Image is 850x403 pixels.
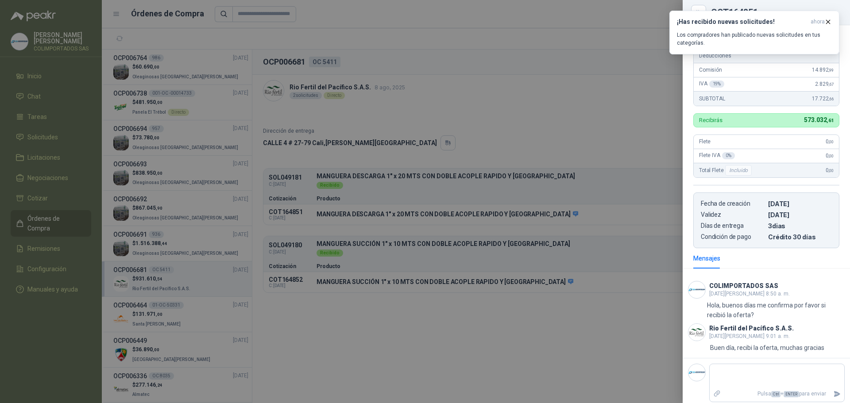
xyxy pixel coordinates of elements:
p: Crédito 30 días [768,233,832,241]
p: Validez [701,211,765,219]
p: 3 dias [768,222,832,230]
span: Comisión [699,67,722,73]
button: Enviar [830,386,844,402]
p: Los compradores han publicado nuevas solicitudes en tus categorías. [677,31,832,47]
p: Buen día, recibi la oferta, muchas gracias [710,343,824,353]
p: Recibirás [699,117,722,123]
span: Flete [699,138,711,145]
p: [DATE] [768,211,832,219]
label: Adjuntar archivos [710,386,725,402]
span: ,00 [828,139,834,144]
img: Company Logo [688,324,705,341]
span: [DATE][PERSON_NAME] 8:50 a. m. [709,291,790,297]
button: ¡Has recibido nuevas solicitudes!ahora Los compradores han publicado nuevas solicitudes en tus ca... [669,11,839,54]
div: Mensajes [693,253,720,263]
h3: Rio Fertil del Pacífico S.A.S. [709,326,794,331]
span: ENTER [784,391,799,397]
span: Total Flete [699,165,753,176]
div: 0 % [722,152,735,159]
p: Hola, buenos días me confirma por favor si recibió la oferta? [707,300,845,320]
p: Días de entrega [701,222,765,230]
span: 14.892 [812,67,834,73]
span: 0 [826,153,834,159]
span: Flete IVA [699,152,735,159]
span: IVA [699,81,724,88]
span: ,99 [828,68,834,73]
span: 17.722 [812,96,834,102]
h3: COLIMPORTADOS SAS [709,284,778,288]
h3: ¡Has recibido nuevas solicitudes! [677,18,807,26]
p: Pulsa + para enviar [725,386,830,402]
button: Close [693,7,704,18]
img: Company Logo [688,281,705,298]
span: ,66 [828,96,834,101]
span: 0 [826,138,834,145]
div: COT164851 [711,8,839,17]
p: [DATE] [768,200,832,207]
span: Ctrl [771,391,780,397]
span: SUBTOTAL [699,96,725,102]
span: ahora [811,18,825,26]
span: 573.032 [804,116,834,123]
p: Fecha de creación [701,200,765,207]
span: [DATE][PERSON_NAME] 9:01 a. m. [709,333,790,339]
span: 2.829 [815,81,834,87]
div: Incluido [725,165,752,176]
span: ,67 [828,82,834,87]
span: ,61 [827,118,834,123]
span: ,00 [828,154,834,158]
p: Condición de pago [701,233,765,241]
img: Company Logo [688,364,705,381]
div: 19 % [709,81,725,88]
span: ,00 [828,168,834,173]
span: 0 [826,167,834,173]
